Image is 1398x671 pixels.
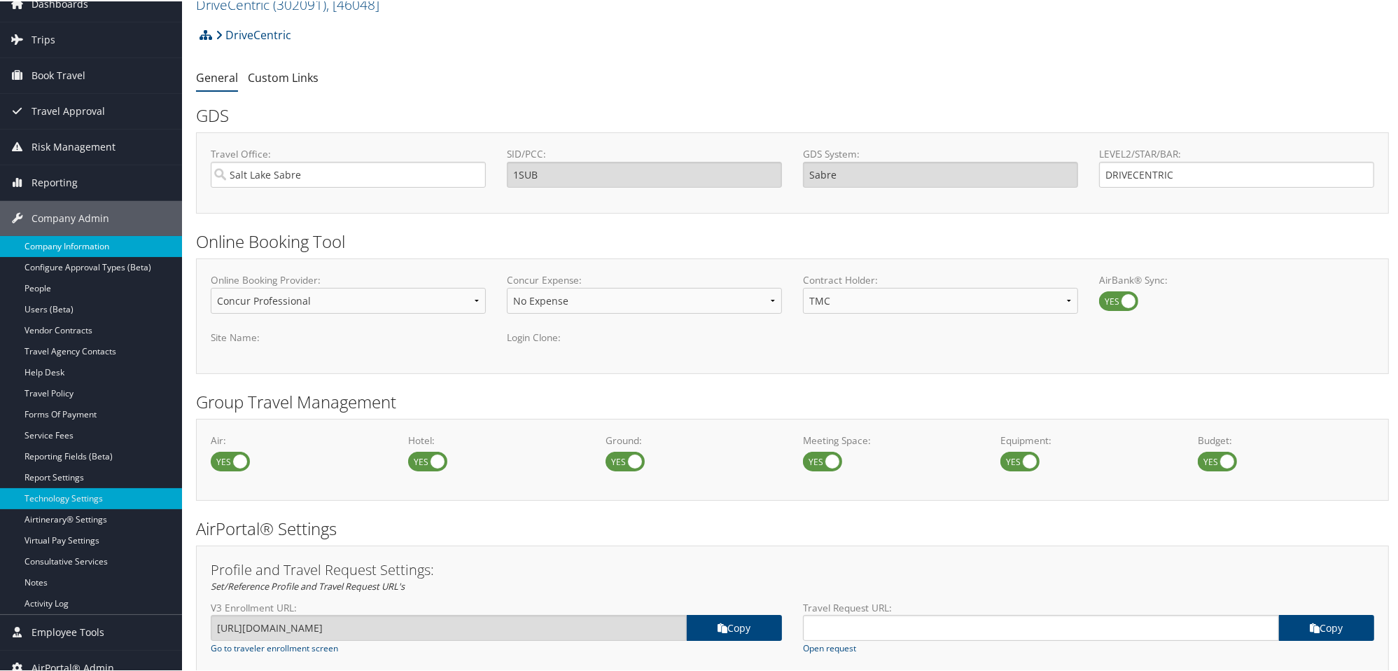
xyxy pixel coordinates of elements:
[803,432,979,446] label: Meeting Space:
[803,641,856,653] a: Open request
[32,164,78,199] span: Reporting
[196,389,1389,413] h2: Group Travel Management
[507,146,782,160] label: SID/PCC:
[1000,432,1177,446] label: Equipment:
[211,146,486,160] label: Travel Office:
[803,272,1078,286] label: Contract Holder:
[606,432,782,446] label: Ground:
[1279,614,1374,639] a: copy
[211,329,486,343] label: Site Name:
[32,200,109,235] span: Company Admin
[507,329,782,343] label: Login Clone:
[32,614,104,649] span: Employee Tools
[196,69,238,84] a: General
[507,272,782,286] label: Concur Expense:
[1099,290,1138,310] label: AirBank® Sync
[1099,146,1374,160] label: LEVEL2/STAR/BAR:
[211,641,338,653] a: Go to traveler enrollment screen
[216,20,291,48] a: DriveCentric
[196,102,1378,126] h2: GDS
[32,128,116,163] span: Risk Management
[1099,272,1374,286] label: AirBank® Sync:
[32,92,105,127] span: Travel Approval
[211,562,1374,576] h3: Profile and Travel Request Settings:
[687,614,782,639] a: copy
[1198,432,1374,446] label: Budget:
[408,432,585,446] label: Hotel:
[211,272,486,286] label: Online Booking Provider:
[32,57,85,92] span: Book Travel
[196,228,1389,252] h2: Online Booking Tool
[803,146,1078,160] label: GDS System:
[211,432,387,446] label: Air:
[32,21,55,56] span: Trips
[211,600,782,614] label: V3 Enrollment URL:
[211,579,405,591] em: Set/Reference Profile and Travel Request URL's
[248,69,319,84] a: Custom Links
[803,600,1374,614] label: Travel Request URL:
[196,516,1389,539] h2: AirPortal® Settings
